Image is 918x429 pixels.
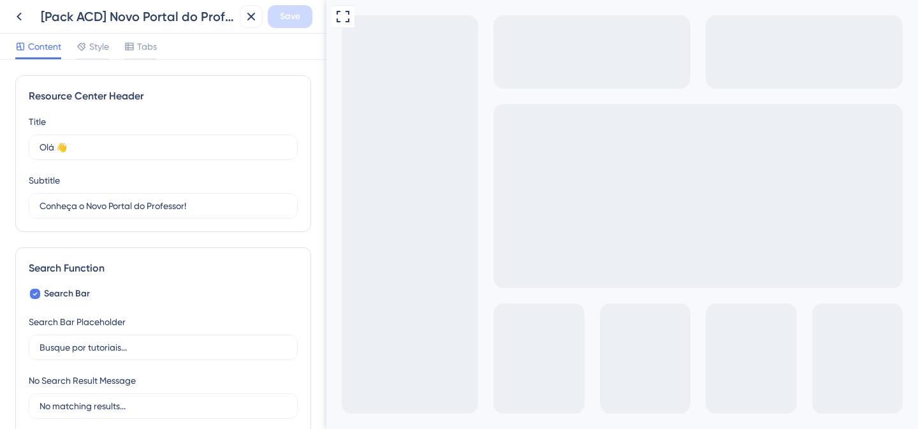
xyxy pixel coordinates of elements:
div: 3 [64,6,69,17]
input: No matching results... [40,399,287,413]
span: Ajuda [28,3,55,18]
span: Save [280,9,300,24]
div: Title [29,114,46,129]
input: Busque por tutoriais... [40,340,287,354]
span: Search Bar [44,286,90,302]
button: Save [268,5,312,28]
div: Search Bar Placeholder [29,314,126,330]
div: Subtitle [29,173,60,188]
div: No Search Result Message [29,373,136,388]
input: Title [40,140,287,154]
input: Description [40,199,287,213]
div: [Pack ACD] Novo Portal do Professor [41,8,235,25]
div: Resource Center Header [29,89,298,104]
div: Search Function [29,261,298,276]
span: Tabs [137,39,157,54]
span: Style [89,39,109,54]
span: Content [28,39,61,54]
